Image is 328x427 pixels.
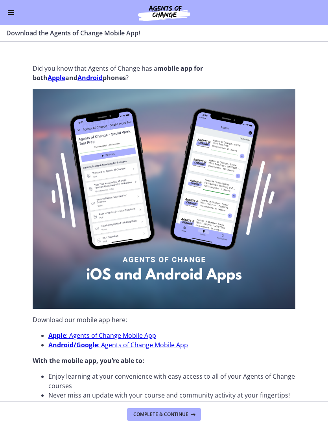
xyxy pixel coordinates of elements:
[33,356,144,365] strong: With the mobile app, you’re able to:
[103,73,126,82] strong: phones
[48,331,66,340] strong: Apple
[133,411,188,418] span: Complete & continue
[33,64,295,82] p: Did you know that Agents of Change has a ?
[65,73,77,82] strong: and
[48,372,295,390] li: Enjoy learning at your convenience with easy access to all of your Agents of Change courses
[48,341,98,349] strong: Android/Google
[48,73,65,82] a: Apple
[33,89,295,309] img: Agents_of_Change_Mobile_App_Now_Available!.png
[48,390,295,400] li: Never miss an update with your course and community activity at your fingertips!
[77,73,103,82] a: Android
[48,341,188,349] a: Android/Google: Agents of Change Mobile App
[117,3,211,22] img: Agents of Change
[48,400,295,409] li: Both iOS (Apple) and Android (Google) are supported
[6,28,312,38] h3: Download the Agents of Change Mobile App!
[33,315,295,324] p: Download our mobile app here:
[127,408,201,421] button: Complete & continue
[6,8,16,17] button: Enable menu
[48,331,156,340] a: Apple: Agents of Change Mobile App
